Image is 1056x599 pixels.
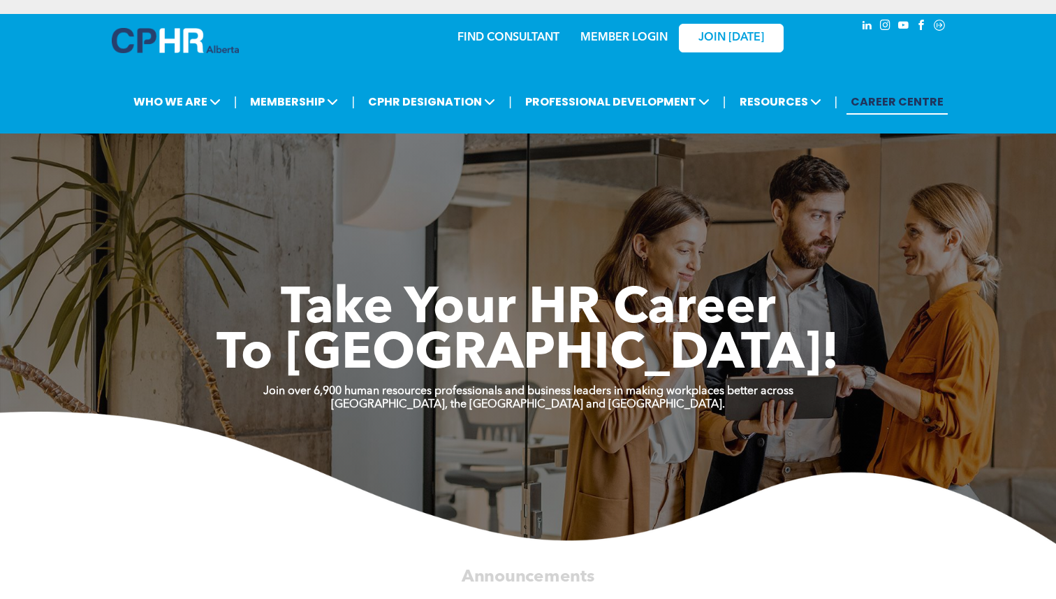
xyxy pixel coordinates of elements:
a: facebook [914,17,929,36]
span: PROFESSIONAL DEVELOPMENT [521,89,714,115]
a: FIND CONSULTANT [457,32,559,43]
span: MEMBERSHIP [246,89,342,115]
span: WHO WE ARE [129,89,225,115]
a: youtube [895,17,911,36]
a: JOIN [DATE] [679,24,784,52]
li: | [835,87,838,116]
img: A blue and white logo for cp alberta [112,28,239,53]
span: To [GEOGRAPHIC_DATA]! [217,330,839,380]
a: linkedin [859,17,874,36]
li: | [508,87,512,116]
span: JOIN [DATE] [698,31,764,45]
span: Take Your HR Career [281,284,776,335]
li: | [723,87,726,116]
a: instagram [877,17,893,36]
a: Social network [932,17,947,36]
strong: [GEOGRAPHIC_DATA], the [GEOGRAPHIC_DATA] and [GEOGRAPHIC_DATA]. [331,399,725,410]
a: MEMBER LOGIN [580,32,668,43]
a: CAREER CENTRE [846,89,948,115]
span: Announcements [462,568,594,585]
strong: Join over 6,900 human resources professionals and business leaders in making workplaces better ac... [263,386,793,397]
li: | [351,87,355,116]
span: CPHR DESIGNATION [364,89,499,115]
li: | [234,87,237,116]
span: RESOURCES [735,89,826,115]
